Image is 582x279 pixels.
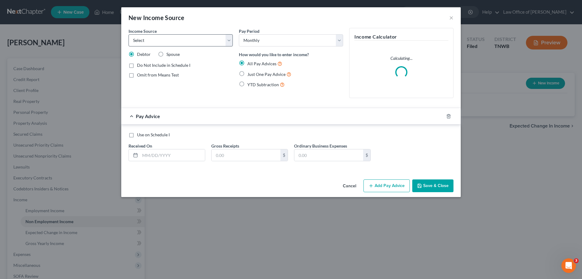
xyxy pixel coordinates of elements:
[574,258,579,263] span: 3
[211,143,239,149] label: Gross Receipts
[137,72,179,77] span: Omit from Means Test
[247,61,276,66] span: All Pay Advices
[561,258,576,273] iframe: Intercom live chat
[449,14,453,21] button: ×
[239,28,259,34] label: Pay Period
[239,51,309,58] label: How would you like to enter income?
[140,149,205,161] input: MM/DD/YYYY
[137,63,190,68] span: Do Not Include in Schedule I
[247,82,279,87] span: YTD Subtraction
[354,55,448,61] p: Calculating...
[137,132,170,137] span: Use on Schedule I
[129,29,157,34] span: Income Source
[354,33,448,41] h5: Income Calculator
[247,72,286,77] span: Just One Pay Advice
[129,13,185,22] div: New Income Source
[363,179,410,192] button: Add Pay Advice
[294,149,363,161] input: 0.00
[212,149,280,161] input: 0.00
[137,52,151,57] span: Debtor
[338,180,361,192] button: Cancel
[363,149,370,161] div: $
[412,179,453,192] button: Save & Close
[129,143,152,148] span: Received On
[294,143,347,149] label: Ordinary Business Expenses
[280,149,288,161] div: $
[166,52,180,57] span: Spouse
[136,113,160,119] span: Pay Advice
